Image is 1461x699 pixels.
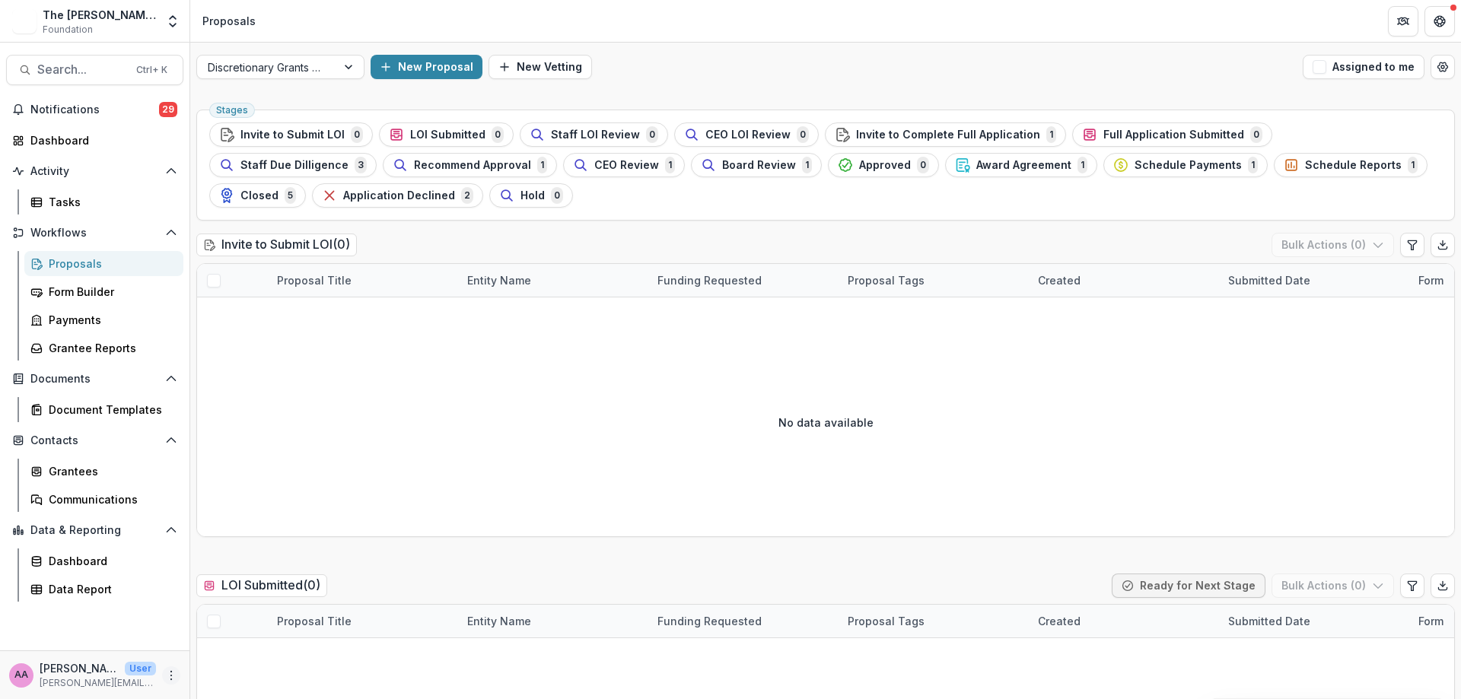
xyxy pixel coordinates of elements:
[268,613,361,629] div: Proposal Title
[12,9,37,33] img: The Frist Foundation Workflow Sandbox
[30,434,159,447] span: Contacts
[24,307,183,332] a: Payments
[24,487,183,512] a: Communications
[6,367,183,391] button: Open Documents
[49,284,171,300] div: Form Builder
[196,574,327,596] h2: LOI Submitted ( 0 )
[30,373,159,386] span: Documents
[24,335,183,361] a: Grantee Reports
[268,605,458,637] div: Proposal Title
[489,55,592,79] button: New Vetting
[133,62,170,78] div: Ctrl + K
[1431,573,1455,598] button: Export table data
[40,676,156,690] p: [PERSON_NAME][EMAIL_ADDRESS][DOMAIN_NAME]
[828,153,939,177] button: Approved0
[24,251,183,276] a: Proposals
[351,126,363,143] span: 0
[648,264,839,297] div: Funding Requested
[1072,122,1272,147] button: Full Application Submitted0
[458,272,540,288] div: Entity Name
[1112,573,1265,598] button: Ready for Next Stage
[24,577,183,602] a: Data Report
[24,548,183,573] a: Dashboard
[24,279,183,304] a: Form Builder
[458,264,648,297] div: Entity Name
[285,187,296,204] span: 5
[40,660,119,676] p: [PERSON_NAME]
[674,122,819,147] button: CEO LOI Review0
[520,122,668,147] button: Staff LOI Review0
[1409,613,1453,629] div: Form
[49,256,171,272] div: Proposals
[30,103,159,116] span: Notifications
[537,157,547,173] span: 1
[24,459,183,484] a: Grantees
[594,159,659,172] span: CEO Review
[49,491,171,507] div: Communications
[30,524,159,537] span: Data & Reporting
[1029,264,1219,297] div: Created
[159,102,177,117] span: 29
[49,402,171,418] div: Document Templates
[1424,6,1455,37] button: Get Help
[6,518,183,542] button: Open Data & Reporting
[414,159,531,172] span: Recommend Approval
[665,157,675,173] span: 1
[1077,157,1087,173] span: 1
[1046,126,1056,143] span: 1
[839,264,1029,297] div: Proposal Tags
[1305,159,1402,172] span: Schedule Reports
[209,183,306,208] button: Closed5
[268,264,458,297] div: Proposal Title
[37,62,127,77] span: Search...
[49,312,171,328] div: Payments
[797,126,809,143] span: 0
[1272,233,1394,257] button: Bulk Actions (0)
[268,272,361,288] div: Proposal Title
[1248,157,1258,173] span: 1
[1029,605,1219,637] div: Created
[30,132,171,148] div: Dashboard
[859,159,911,172] span: Approved
[24,397,183,422] a: Document Templates
[646,126,658,143] span: 0
[49,463,171,479] div: Grantees
[551,187,563,204] span: 0
[917,157,929,173] span: 0
[240,189,279,202] span: Closed
[1272,573,1394,598] button: Bulk Actions (0)
[43,23,93,37] span: Foundation
[216,105,248,116] span: Stages
[1409,272,1453,288] div: Form
[563,153,685,177] button: CEO Review1
[30,165,159,178] span: Activity
[43,7,156,23] div: The [PERSON_NAME] Foundation Workflow Sandbox
[1431,55,1455,79] button: Open table manager
[24,189,183,214] a: Tasks
[1103,153,1268,177] button: Schedule Payments1
[802,157,812,173] span: 1
[1029,613,1090,629] div: Created
[1219,264,1409,297] div: Submitted Date
[6,55,183,85] button: Search...
[202,13,256,29] div: Proposals
[839,613,934,629] div: Proposal Tags
[648,605,839,637] div: Funding Requested
[6,428,183,453] button: Open Contacts
[1250,126,1262,143] span: 0
[379,122,514,147] button: LOI Submitted0
[458,605,648,637] div: Entity Name
[691,153,822,177] button: Board Review1
[648,613,771,629] div: Funding Requested
[209,122,373,147] button: Invite to Submit LOI0
[1103,129,1244,141] span: Full Application Submitted
[520,189,545,202] span: Hold
[1388,6,1418,37] button: Partners
[125,662,156,675] p: User
[1219,613,1319,629] div: Submitted Date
